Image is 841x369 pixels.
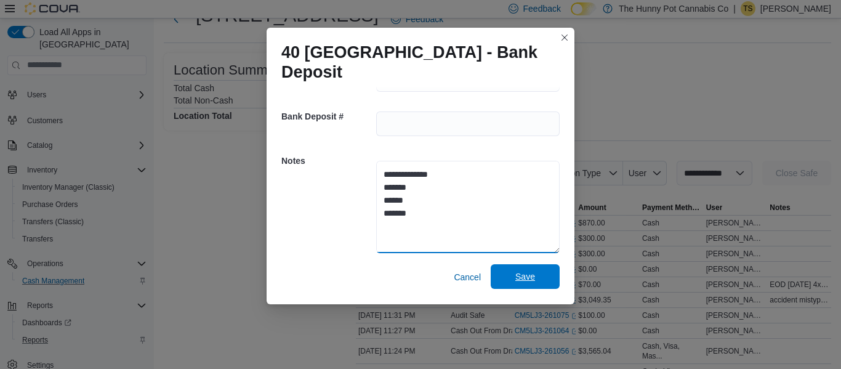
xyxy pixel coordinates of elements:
[454,271,481,283] span: Cancel
[449,265,486,290] button: Cancel
[557,30,572,45] button: Closes this modal window
[515,270,535,283] span: Save
[281,148,374,173] h5: Notes
[281,104,374,129] h5: Bank Deposit #
[491,264,560,289] button: Save
[281,43,550,82] h1: 40 [GEOGRAPHIC_DATA] - Bank Deposit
